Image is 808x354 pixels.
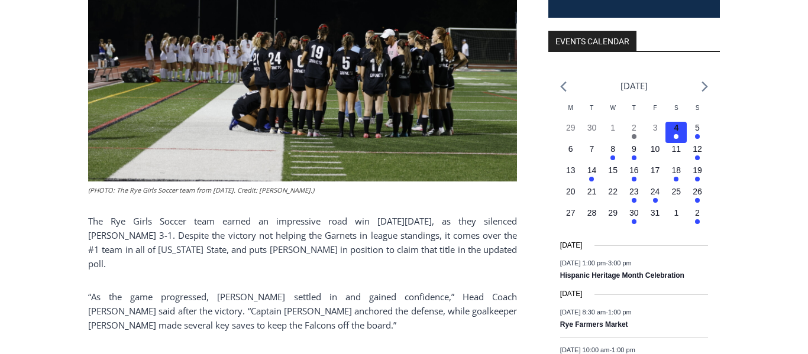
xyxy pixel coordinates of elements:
span: [DATE] 1:00 pm [560,259,606,267]
time: 10 [651,144,660,154]
time: 15 [608,165,618,175]
a: Previous month [560,81,567,92]
button: 25 [665,186,687,207]
time: 30 [629,208,639,217]
button: 28 [581,207,603,228]
time: 26 [693,187,702,196]
time: 7 [590,144,594,154]
button: 23 Has events [623,186,645,207]
button: 19 Has events [687,164,708,186]
time: 4 [674,123,678,132]
figcaption: (PHOTO: The Rye Girls Soccer team from [DATE]. Credit: [PERSON_NAME].) [88,185,517,196]
time: 16 [629,165,639,175]
span: [DATE] 8:30 am [560,308,606,315]
time: 19 [693,165,702,175]
span: F [654,105,657,111]
em: Has events [589,177,594,181]
button: 18 Has events [665,164,687,186]
time: 13 [566,165,576,175]
span: 1:00 pm [612,346,635,353]
button: 15 [602,164,623,186]
em: Has events [674,177,678,181]
time: 8 [610,144,615,154]
em: Has events [695,198,700,203]
button: 29 [560,122,581,143]
em: Has events [610,155,615,160]
button: 22 [602,186,623,207]
button: 14 Has events [581,164,603,186]
time: 24 [651,187,660,196]
time: 14 [587,165,597,175]
time: 31 [651,208,660,217]
span: [DATE] 10:00 am [560,346,610,353]
time: 18 [672,165,681,175]
time: 11 [672,144,681,154]
button: 7 [581,143,603,164]
time: 1 [610,123,615,132]
a: Hispanic Heritage Month Celebration [560,271,684,281]
button: 6 [560,143,581,164]
span: T [590,105,593,111]
button: 1 [602,122,623,143]
em: Has events [632,198,636,203]
time: - [560,346,635,353]
div: Saturday [665,103,687,122]
button: 27 [560,207,581,228]
div: Monday [560,103,581,122]
em: Has events [695,134,700,139]
a: Rye Farmers Market [560,320,628,330]
time: 6 [568,144,573,154]
time: 28 [587,208,597,217]
div: Thursday [623,103,645,122]
time: 29 [608,208,618,217]
a: Next month [702,81,708,92]
p: “As the game progressed, [PERSON_NAME] settled in and gained confidence,” Head Coach [PERSON_NAME... [88,290,517,332]
time: 5 [695,123,700,132]
button: 21 [581,186,603,207]
button: 26 Has events [687,186,708,207]
time: 20 [566,187,576,196]
time: 27 [566,208,576,217]
em: Has events [632,219,636,224]
em: Has events [632,177,636,181]
div: Sunday [687,103,708,122]
div: Friday [645,103,666,122]
span: 1:00 pm [608,308,632,315]
h2: Events Calendar [548,31,636,51]
em: Has events [695,155,700,160]
time: 25 [672,187,681,196]
time: 17 [651,165,660,175]
em: Has events [653,198,658,203]
button: 8 Has events [602,143,623,164]
p: The Rye Girls Soccer team earned an impressive road win [DATE][DATE], as they silenced [PERSON_NA... [88,214,517,271]
button: 2 Has events [687,207,708,228]
em: Has events [632,134,636,139]
time: 9 [632,144,636,154]
div: Tuesday [581,103,603,122]
span: M [568,105,573,111]
button: 12 Has events [687,143,708,164]
button: 13 [560,164,581,186]
time: 23 [629,187,639,196]
time: 12 [693,144,702,154]
em: Has events [695,219,700,224]
button: 20 [560,186,581,207]
button: 30 [581,122,603,143]
button: 30 Has events [623,207,645,228]
span: T [632,105,636,111]
time: 22 [608,187,618,196]
span: S [696,105,700,111]
time: [DATE] [560,288,583,300]
button: 31 [645,207,666,228]
time: 1 [674,208,678,217]
em: Has events [674,134,678,139]
time: - [560,259,632,267]
span: S [674,105,678,111]
button: 24 Has events [645,186,666,207]
time: 3 [653,123,658,132]
button: 3 [645,122,666,143]
button: 16 Has events [623,164,645,186]
time: - [560,308,632,315]
button: 1 [665,207,687,228]
div: Wednesday [602,103,623,122]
